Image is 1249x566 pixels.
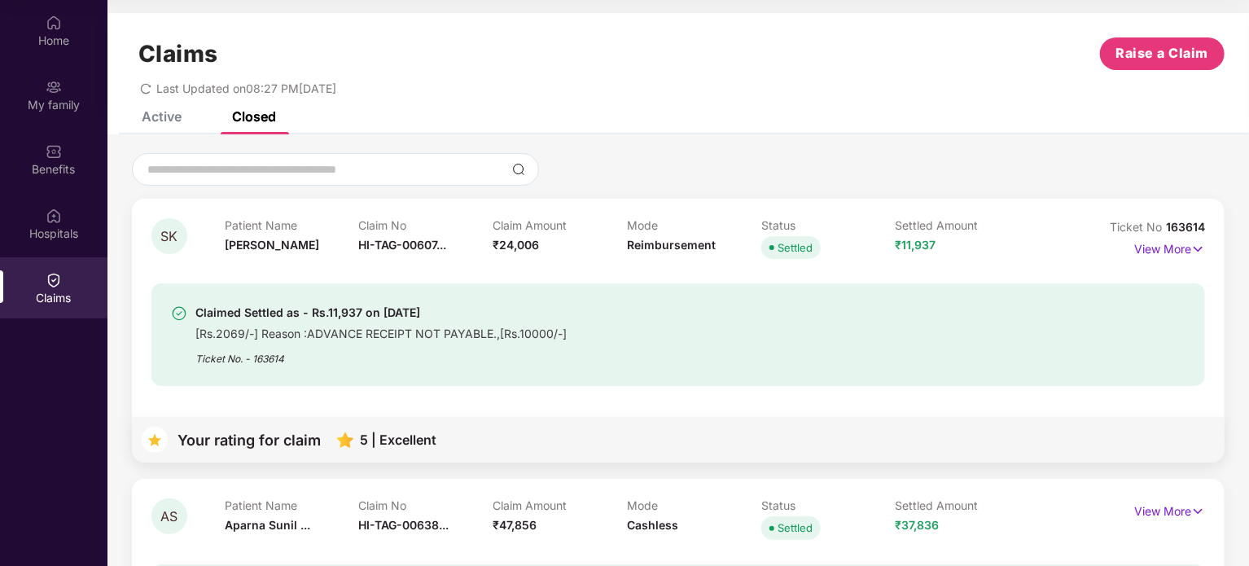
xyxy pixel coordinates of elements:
span: Raise a Claim [1116,43,1209,64]
img: svg+xml;base64,PHN2ZyBpZD0iSG9tZSIgeG1sbnM9Imh0dHA6Ly93d3cudzMub3JnLzIwMDAvc3ZnIiB3aWR0aD0iMjAiIG... [46,15,62,31]
button: Raise a Claim [1100,37,1225,70]
span: HI-TAG-00607... [359,238,447,252]
p: Status [761,498,896,512]
div: Ticket No. - 163614 [195,341,567,366]
span: Last Updated on 08:27 PM[DATE] [156,81,336,95]
span: 163614 [1166,220,1205,234]
span: Reimbursement [627,238,716,252]
span: AS [161,510,178,524]
div: Closed [232,108,276,125]
div: Active [142,108,182,125]
div: Claimed Settled as - Rs.11,937 on [DATE] [195,303,567,322]
p: Mode [627,498,761,512]
span: [PERSON_NAME] [225,238,319,252]
img: svg+xml;base64,PHN2ZyB3aWR0aD0iMjAiIGhlaWdodD0iMjAiIHZpZXdCb3g9IjAgMCAyMCAyMCIgZmlsbD0ibm9uZSIgeG... [46,79,62,95]
p: View More [1134,236,1205,258]
span: HI-TAG-00638... [359,518,449,532]
div: Your rating for claim [177,432,321,448]
div: Settled [778,520,813,536]
span: SK [161,230,178,244]
p: Mode [627,218,761,232]
span: ₹11,937 [896,238,936,252]
p: Status [761,218,896,232]
div: 5 | Excellent [360,432,436,448]
img: svg+xml;base64,PHN2ZyBpZD0iQ2xhaW0iIHhtbG5zPSJodHRwOi8vd3d3LnczLm9yZy8yMDAwL3N2ZyIgd2lkdGg9IjIwIi... [46,272,62,288]
p: View More [1134,498,1205,520]
p: Claim Amount [493,218,627,232]
img: svg+xml;base64,PHN2ZyBpZD0iQmVuZWZpdHMiIHhtbG5zPSJodHRwOi8vd3d3LnczLm9yZy8yMDAwL3N2ZyIgd2lkdGg9Ij... [46,143,62,160]
img: svg+xml;base64,PHN2ZyB4bWxucz0iaHR0cDovL3d3dy53My5vcmcvMjAwMC9zdmciIHdpZHRoPSIzNyIgaGVpZ2h0PSIzNy... [142,427,168,453]
div: [Rs.2069/-] Reason :ADVANCE RECEIPT NOT PAYABLE.,[Rs.10000/-] [195,322,567,341]
img: svg+xml;base64,PHN2ZyBpZD0iU3VjY2Vzcy0zMngzMiIgeG1sbnM9Imh0dHA6Ly93d3cudzMub3JnLzIwMDAvc3ZnIiB3aW... [171,305,187,322]
div: Settled [778,239,813,256]
img: svg+xml;base64,PHN2ZyBpZD0iU2VhcmNoLTMyeDMyIiB4bWxucz0iaHR0cDovL3d3dy53My5vcmcvMjAwMC9zdmciIHdpZH... [512,163,525,176]
p: Claim No [359,218,493,232]
img: svg+xml;base64,PHN2ZyB4bWxucz0iaHR0cDovL3d3dy53My5vcmcvMjAwMC9zdmciIHhtbG5zOnhsaW5rPSJodHRwOi8vd3... [337,432,353,448]
p: Patient Name [225,498,359,512]
span: ₹37,836 [896,518,940,532]
img: svg+xml;base64,PHN2ZyB4bWxucz0iaHR0cDovL3d3dy53My5vcmcvMjAwMC9zdmciIHdpZHRoPSIxNyIgaGVpZ2h0PSIxNy... [1191,502,1205,520]
img: svg+xml;base64,PHN2ZyBpZD0iSG9zcGl0YWxzIiB4bWxucz0iaHR0cDovL3d3dy53My5vcmcvMjAwMC9zdmciIHdpZHRoPS... [46,208,62,224]
p: Settled Amount [896,218,1030,232]
span: Ticket No [1110,220,1166,234]
p: Settled Amount [896,498,1030,512]
h1: Claims [138,40,218,68]
span: redo [140,81,151,95]
span: Aparna Sunil ... [225,518,310,532]
p: Claim Amount [493,498,627,512]
p: Patient Name [225,218,359,232]
p: Claim No [359,498,493,512]
span: ₹47,856 [493,518,537,532]
span: ₹24,006 [493,238,539,252]
img: svg+xml;base64,PHN2ZyB4bWxucz0iaHR0cDovL3d3dy53My5vcmcvMjAwMC9zdmciIHdpZHRoPSIxNyIgaGVpZ2h0PSIxNy... [1191,240,1205,258]
span: Cashless [627,518,678,532]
